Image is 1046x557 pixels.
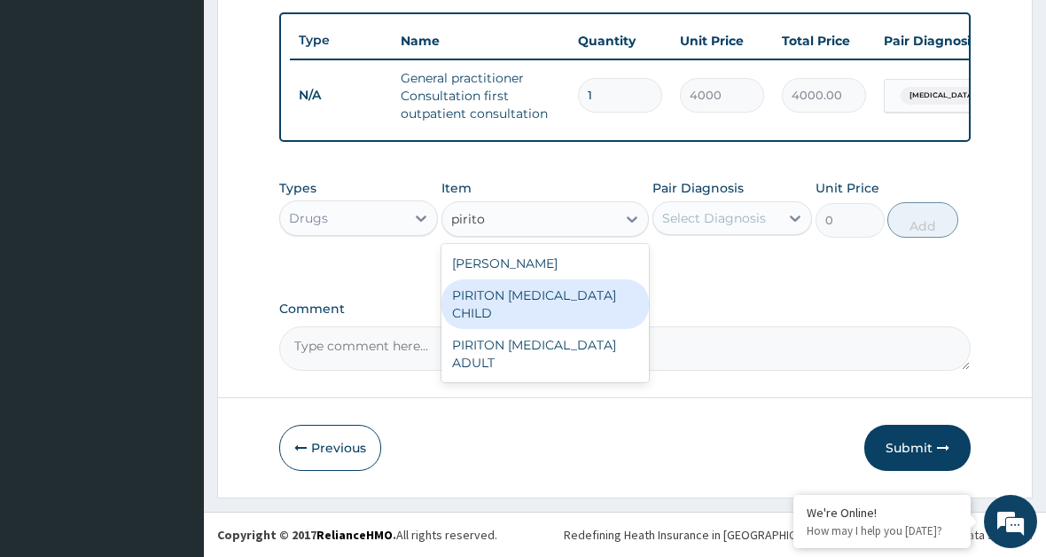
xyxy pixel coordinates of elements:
th: Type [290,24,392,57]
td: General practitioner Consultation first outpatient consultation [392,60,569,131]
label: Pair Diagnosis [652,179,744,197]
div: PIRITON [MEDICAL_DATA] CHILD [441,279,649,329]
label: Types [279,181,316,196]
strong: Copyright © 2017 . [217,527,396,543]
p: How may I help you today? [807,523,957,538]
div: We're Online! [807,505,957,521]
button: Add [887,202,958,238]
button: Submit [864,425,971,471]
textarea: Type your message and hit 'Enter' [9,370,338,432]
button: Previous [279,425,381,471]
div: Redefining Heath Insurance in [GEOGRAPHIC_DATA] using Telemedicine and Data Science! [564,526,1033,544]
div: Drugs [289,209,328,227]
div: Chat with us now [92,99,298,122]
th: Total Price [773,23,875,59]
div: [PERSON_NAME] [441,247,649,279]
div: Minimize live chat window [291,9,333,51]
div: PIRITON [MEDICAL_DATA] ADULT [441,329,649,379]
label: Comment [279,302,971,317]
td: N/A [290,79,392,112]
th: Unit Price [671,23,773,59]
th: Quantity [569,23,671,59]
a: RelianceHMO [316,527,393,543]
footer: All rights reserved. [204,512,1046,557]
span: [MEDICAL_DATA] [901,87,984,105]
span: We're online! [103,166,245,345]
img: d_794563401_company_1708531726252_794563401 [33,89,72,133]
label: Item [441,179,472,197]
div: Select Diagnosis [662,209,766,227]
th: Name [392,23,569,59]
label: Unit Price [816,179,879,197]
